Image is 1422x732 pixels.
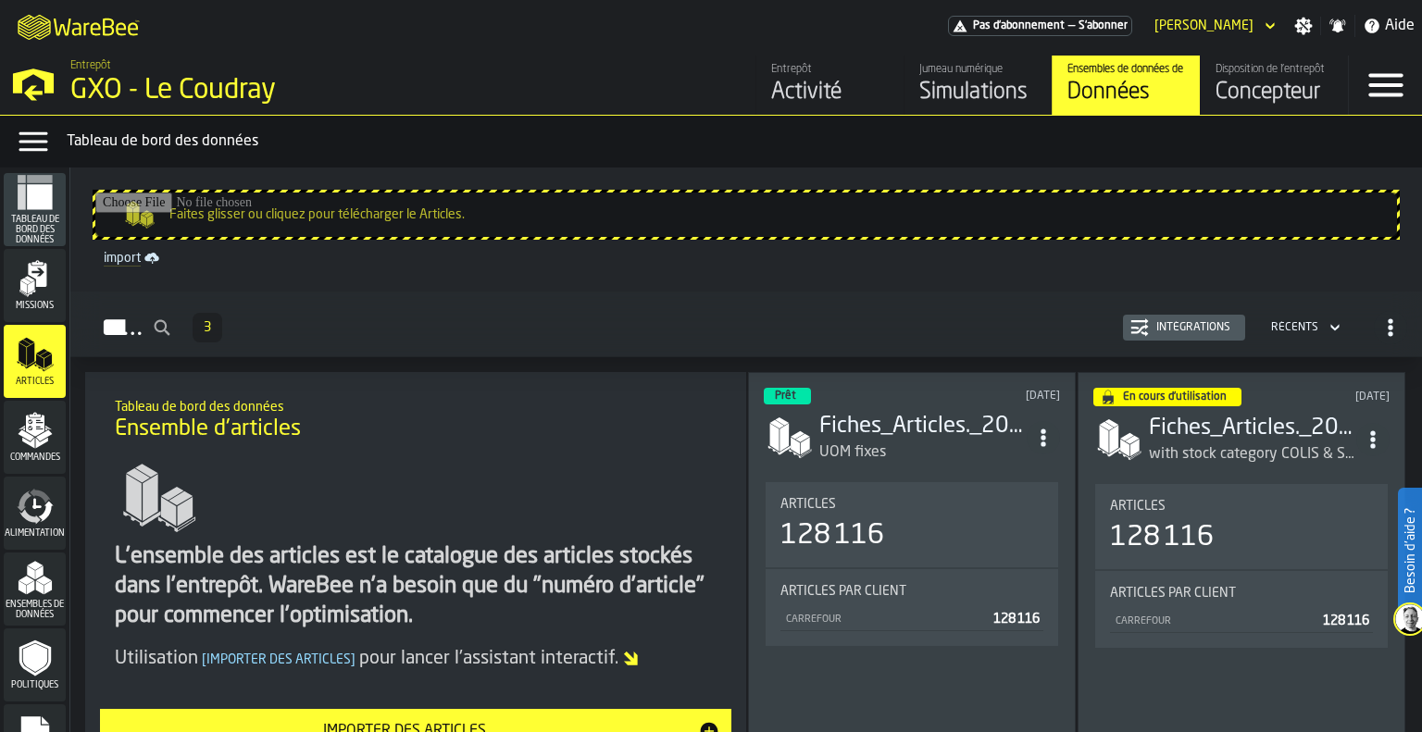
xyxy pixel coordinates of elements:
[4,453,66,463] span: Commandes
[1110,586,1373,601] div: Title
[771,63,889,76] div: Entrepôt
[938,390,1061,403] div: Updated: 23/09/2025 21:59:13 Created: 23/09/2025 21:54:37
[780,584,1043,599] div: Title
[1147,15,1279,37] div: DropdownMenuValue-Léa Ducceschi
[775,391,796,402] span: Prêt
[973,19,1065,32] span: Pas d'abonnement
[1110,586,1236,601] span: Articles par client
[70,59,111,72] span: Entrepôt
[1114,615,1316,627] div: CARREFOUR
[1110,499,1373,514] div: Title
[780,519,884,552] div: 128 116
[764,388,811,404] div: status-3 2
[1149,443,1356,465] div: with stock category COLIS & SPCB
[1095,484,1388,569] div: stat-Articles
[1079,19,1128,32] span: S'abonner
[4,301,66,311] span: Missions
[948,16,1132,36] a: link-to-/wh/i/efd9e906-5eb9-41af-aac9-d3e075764b8d/pricing/
[70,74,570,107] div: GXO - Le Coudray
[780,497,836,512] span: Articles
[904,56,1052,115] a: link-to-/wh/i/efd9e906-5eb9-41af-aac9-d3e075764b8d/simulations
[96,247,1396,269] a: link-to-/wh/i/efd9e906-5eb9-41af-aac9-d3e075764b8d/import/items/
[755,56,904,115] a: link-to-/wh/i/efd9e906-5eb9-41af-aac9-d3e075764b8d/feed/
[202,653,206,666] span: [
[1110,521,1214,554] div: 128 116
[1287,17,1320,35] label: button-toggle-Paramètres
[771,78,889,107] div: Activité
[819,412,1027,441] h3: Fiches_Articles._20250822.csv
[1123,391,1227,403] span: En cours d'utilisation
[4,528,66,539] span: Alimentation
[1216,78,1333,107] div: Concepteur
[1323,614,1369,627] span: 128 116
[1317,391,1390,403] div: Updated: 18/09/2025 10:49:22 Created: 22/08/2025 13:42:58
[780,497,1043,512] div: Title
[1264,316,1344,339] div: DropdownMenuValue-4
[919,63,1037,76] div: Jumeau numérique
[198,653,359,666] span: Importer des articles
[115,415,301,444] span: Ensemble d'articles
[1067,78,1185,107] div: Données
[4,552,66,627] li: menu Ensembles de données
[1349,56,1422,115] label: button-toggle-Menu
[993,613,1040,626] span: 128 116
[95,192,1397,237] input: Faites glisser ou cliquez pour télécharger le Articles.
[4,377,66,387] span: Articles
[1154,19,1254,33] div: DropdownMenuValue-Léa Ducceschi
[115,396,717,415] h2: Sub Title
[185,313,230,342] div: ButtonLoadMore-En savoir plus-Prévenir-Première-Dernière
[351,653,355,666] span: ]
[204,321,211,334] span: 3
[4,628,66,702] li: menu Politiques
[1216,63,1333,76] div: Disposition de l'entrepôt
[115,646,717,672] div: Utilisation pour lancer l'assistant interactif.
[1149,414,1356,443] h3: Fiches_Articles._20250822.csv
[7,123,59,160] label: button-toggle-Menu Données
[1400,490,1420,612] label: Besoin d'aide ?
[1052,56,1200,115] a: link-to-/wh/i/efd9e906-5eb9-41af-aac9-d3e075764b8d/data
[784,614,986,626] div: CARREFOUR
[1271,321,1318,334] div: DropdownMenuValue-4
[115,542,717,631] div: L'ensemble des articles est le catalogue des articles stockés dans l'entrepôt. WareBee n'a besoin...
[819,441,1027,464] div: UOM fixes
[1110,499,1166,514] span: Articles
[1321,17,1354,35] label: button-toggle-Notifications
[1095,571,1388,648] div: stat-Articles par client
[4,401,66,475] li: menu Commandes
[1385,15,1415,37] span: Aide
[766,482,1058,567] div: stat-Articles
[766,569,1058,646] div: stat-Articles par client
[4,249,66,323] li: menu Missions
[1149,321,1238,334] div: Intégrations
[1093,388,1241,406] div: status-4 2
[1355,15,1422,37] label: button-toggle-Aide
[4,215,66,245] span: Tableau de bord des données
[4,600,66,620] span: Ensembles de données
[948,16,1132,36] div: Abonnement au menu
[919,78,1037,107] div: Simulations
[1068,19,1075,32] span: —
[1110,608,1373,633] div: StatList-item-CARREFOUR
[4,325,66,399] li: menu Articles
[70,292,1422,357] h2: button-Articles
[780,584,906,599] span: Articles par client
[819,441,886,464] div: UOM fixes
[67,130,1415,153] div: Tableau de bord des données
[1123,315,1245,341] button: button-Intégrations
[780,606,1043,631] div: StatList-item-CARREFOUR
[4,173,66,247] li: menu Tableau de bord des données
[4,680,66,690] span: Politiques
[1067,63,1185,76] div: Ensembles de données de l'entrepôt
[1200,56,1348,115] a: link-to-/wh/i/efd9e906-5eb9-41af-aac9-d3e075764b8d/designer
[100,387,731,453] div: title-Ensemble d'articles
[4,477,66,551] li: menu Alimentation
